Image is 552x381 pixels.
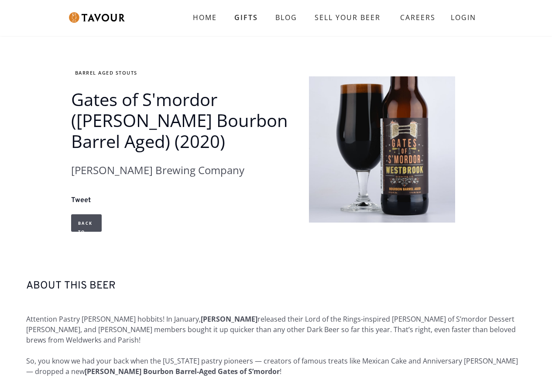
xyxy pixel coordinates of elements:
a: Barrel Aged Stouts [71,67,141,80]
a: Tweet [71,196,91,205]
h1: Gates of S'mordor ([PERSON_NAME] Bourbon Barrel Aged) (2020) [71,89,292,152]
a: CAREERS [389,5,442,30]
a: Back to Beers [71,214,102,232]
p: So, you know we had your back when the [US_STATE] pastry pioneers — creators of famous treats lik... [26,356,526,377]
strong: [PERSON_NAME] [201,314,257,324]
p: Attention Pastry [PERSON_NAME] hobbits! In January, released their Lord of the Rings-inspired [PE... [26,314,526,345]
h1: ABOUT THIS BEER [26,275,526,296]
p: [PERSON_NAME] Brewing Company [71,162,292,178]
strong: [PERSON_NAME] Bourbon Barrel-Aged Gates of S’mordor [85,367,280,376]
strong: CAREERS [400,9,435,26]
a: LOGIN [442,9,485,26]
a: SELL YOUR BEER [306,9,389,26]
a: HOME [184,9,226,26]
a: GIFTS [226,9,267,26]
strong: HOME [193,13,217,22]
a: BLOG [267,9,306,26]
